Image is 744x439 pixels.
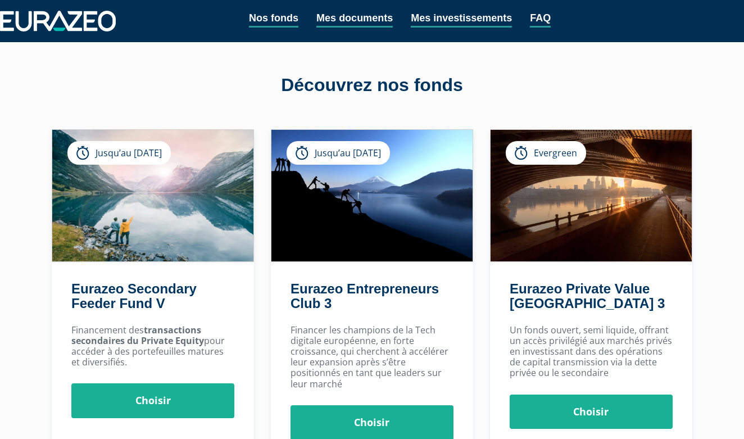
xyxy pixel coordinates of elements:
[510,395,673,429] a: Choisir
[291,281,439,311] a: Eurazeo Entrepreneurs Club 3
[71,325,234,368] p: Financement des pour accéder à des portefeuilles matures et diversifiés.
[71,324,204,347] strong: transactions secondaires du Private Equity
[491,130,692,261] img: Eurazeo Private Value Europe 3
[71,281,197,311] a: Eurazeo Secondary Feeder Fund V
[291,325,453,390] p: Financer les champions de la Tech digitale européenne, en forte croissance, qui cherchent à accél...
[530,10,551,28] a: FAQ
[316,10,393,28] a: Mes documents
[510,281,665,311] a: Eurazeo Private Value [GEOGRAPHIC_DATA] 3
[67,141,171,165] div: Jusqu’au [DATE]
[249,10,298,28] a: Nos fonds
[411,10,512,28] a: Mes investissements
[271,130,473,261] img: Eurazeo Entrepreneurs Club 3
[52,130,253,261] img: Eurazeo Secondary Feeder Fund V
[71,383,234,418] a: Choisir
[52,73,692,98] div: Découvrez nos fonds
[506,141,586,165] div: Evergreen
[287,141,390,165] div: Jusqu’au [DATE]
[510,325,673,379] p: Un fonds ouvert, semi liquide, offrant un accès privilégié aux marchés privés en investissant dan...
